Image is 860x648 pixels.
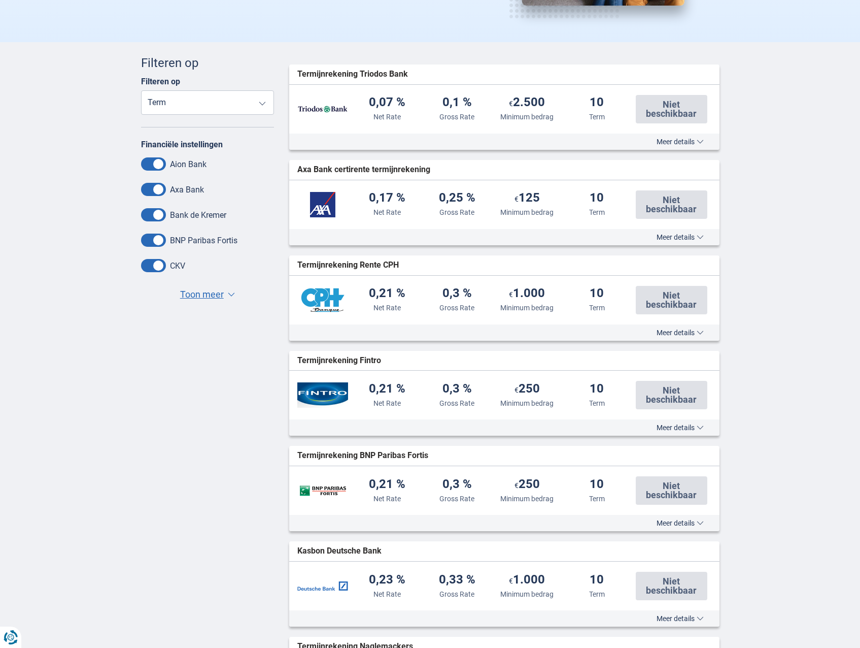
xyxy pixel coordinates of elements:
[649,138,711,146] button: Meer details
[636,572,707,600] button: Niet beschikbaar
[500,207,554,217] div: Minimum bedrag
[500,303,554,313] div: Minimum bedrag
[642,577,701,595] span: Niet beschikbaar
[369,573,405,587] div: 0,23 %
[369,287,405,301] div: 0,21 %
[439,398,474,408] div: Gross Rate
[180,288,224,301] span: Toon meer
[590,191,604,205] div: 10
[657,615,704,622] span: Meer details
[509,100,513,108] span: €
[509,290,513,299] span: €
[439,112,474,122] div: Gross Rate
[589,589,605,599] div: Term
[297,478,348,503] img: BNP Paribas Fortis
[297,69,408,80] span: Termijnrekening Triodos Bank
[657,424,704,431] span: Meer details
[649,614,711,623] button: Meer details
[500,589,554,599] div: Minimum bedrag
[589,207,605,217] div: Term
[297,287,348,313] img: CPH Bank
[141,77,180,86] label: Filteren op
[439,494,474,504] div: Gross Rate
[369,478,405,492] div: 0,21 %
[657,234,704,241] span: Meer details
[590,478,604,492] div: 10
[514,191,540,205] div: 125
[170,185,204,195] label: Axa Bank
[657,520,704,527] span: Meer details
[297,260,399,271] span: Termijnrekening Rente CPH
[297,450,428,462] span: Termijnrekening BNP Paribas Fortis
[589,303,605,313] div: Term
[509,577,513,585] span: €
[590,573,604,587] div: 10
[509,573,545,587] div: 1.000
[590,287,604,301] div: 10
[514,382,540,396] div: 250
[500,494,554,504] div: Minimum bedrag
[509,287,545,301] div: 1.000
[439,207,474,217] div: Gross Rate
[636,476,707,505] button: Niet beschikbaar
[649,519,711,527] button: Meer details
[373,112,401,122] div: Net Rate
[177,287,238,302] button: Toon meer ▼
[369,382,405,396] div: 0,21 %
[657,138,704,145] span: Meer details
[439,589,474,599] div: Gross Rate
[439,191,475,205] div: 0,25 %
[141,140,223,149] label: Financiële instellingen
[636,286,707,314] button: Niet beschikbaar
[297,545,382,557] span: Kasbon Deutsche Bank
[373,207,401,217] div: Net Rate
[141,54,274,72] div: Filteren op
[373,303,401,313] div: Net Rate
[589,494,605,504] div: Term
[297,382,348,408] img: Fintro
[439,303,474,313] div: Gross Rate
[514,481,519,490] span: €
[297,96,348,122] img: Triodos
[170,210,226,220] label: Bank de Kremer
[657,329,704,336] span: Meer details
[642,481,701,500] span: Niet beschikbaar
[297,573,348,599] img: Deutsche Bank
[509,96,545,110] div: 2.500
[590,382,604,396] div: 10
[442,287,472,301] div: 0,3 %
[442,382,472,396] div: 0,3 %
[297,192,348,217] img: Axa Bank
[590,96,604,110] div: 10
[636,381,707,409] button: Niet beschikbaar
[514,386,519,394] span: €
[369,96,405,110] div: 0,07 %
[369,191,405,205] div: 0,17 %
[649,329,711,337] button: Meer details
[649,233,711,241] button: Meer details
[442,96,472,110] div: 0,1 %
[642,196,701,214] span: Niet beschikbaar
[642,100,701,118] span: Niet beschikbaar
[373,494,401,504] div: Net Rate
[228,293,235,297] span: ▼
[373,589,401,599] div: Net Rate
[649,424,711,432] button: Meer details
[642,386,701,404] span: Niet beschikbaar
[642,291,701,309] span: Niet beschikbaar
[589,398,605,408] div: Term
[636,95,707,123] button: Niet beschikbaar
[373,398,401,408] div: Net Rate
[636,190,707,219] button: Niet beschikbaar
[170,159,207,169] label: Aion Bank
[500,398,554,408] div: Minimum bedrag
[297,355,381,367] span: Termijnrekening Fintro
[439,573,475,587] div: 0,33 %
[500,112,554,122] div: Minimum bedrag
[170,261,185,271] label: CKV
[589,112,605,122] div: Term
[297,164,430,176] span: Axa Bank certirente termijnrekening
[170,236,237,245] label: BNP Paribas Fortis
[514,478,540,492] div: 250
[442,478,472,492] div: 0,3 %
